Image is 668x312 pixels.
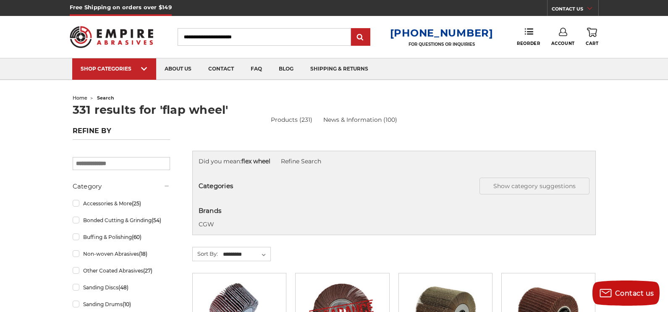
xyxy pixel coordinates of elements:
[200,58,242,80] a: contact
[156,58,200,80] a: about us
[193,247,218,260] label: Sort By:
[270,58,302,80] a: blog
[222,248,270,261] select: Sort By:
[241,157,270,165] strong: flex wheel
[143,267,152,274] span: (27)
[73,127,170,140] h5: Refine by
[81,66,148,72] div: SHOP CATEGORIES
[352,29,369,46] input: Submit
[73,297,170,312] a: Sanding Drums
[73,263,170,278] a: Other Coated Abrasives
[199,220,214,228] a: CGW
[118,284,128,291] span: (48)
[73,246,170,261] a: Non-woven Abrasives
[73,104,596,115] h1: 331 results for 'flap wheel'
[73,196,170,211] a: Accessories & More
[73,230,170,244] a: Buffing & Polishing
[586,41,598,46] span: Cart
[271,116,312,123] a: Products (231)
[73,95,87,101] a: home
[551,41,575,46] span: Account
[132,234,141,240] span: (60)
[199,157,589,166] div: Did you mean:
[586,28,598,46] a: Cart
[323,115,397,124] a: News & Information (100)
[199,178,589,194] h5: Categories
[73,280,170,295] a: Sanding Discs
[281,157,321,165] a: Refine Search
[97,95,114,101] span: search
[132,200,141,207] span: (25)
[479,178,589,194] button: Show category suggestions
[615,289,654,297] span: Contact us
[517,28,540,46] a: Reorder
[73,213,170,228] a: Bonded Cutting & Grinding
[592,281,660,306] button: Contact us
[517,41,540,46] span: Reorder
[552,4,598,16] a: CONTACT US
[152,217,161,223] span: (54)
[242,58,270,80] a: faq
[390,27,493,39] a: [PHONE_NUMBER]
[390,42,493,47] p: FOR QUESTIONS OR INQUIRIES
[199,206,589,216] h5: Brands
[70,21,154,53] img: Empire Abrasives
[123,301,131,307] span: (10)
[139,251,147,257] span: (18)
[73,181,170,191] h5: Category
[302,58,377,80] a: shipping & returns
